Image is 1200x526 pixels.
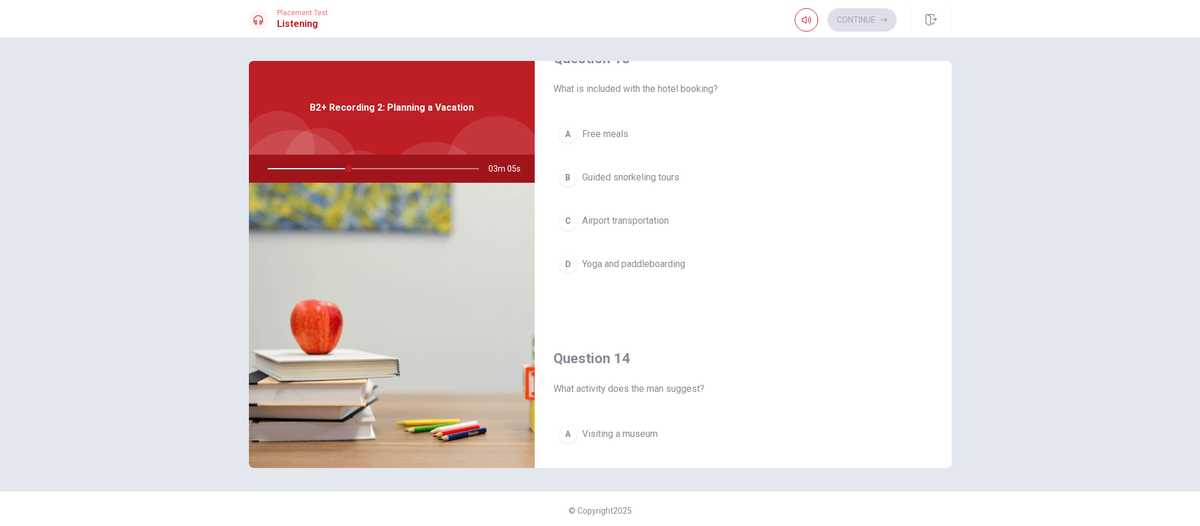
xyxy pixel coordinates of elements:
[553,419,933,449] button: AVisiting a museum
[249,183,535,468] img: B2+ Recording 2: Planning a Vacation
[559,211,577,230] div: C
[582,127,628,141] span: Free meals
[277,9,328,17] span: Placement Test
[559,425,577,443] div: A
[553,382,933,396] span: What activity does the man suggest?
[553,163,933,192] button: BGuided snorkeling tours
[277,17,328,31] h1: Listening
[553,206,933,235] button: CAirport transportation
[569,506,632,515] span: © Copyright 2025
[553,349,933,368] h4: Question 14
[582,257,685,271] span: Yoga and paddleboarding
[559,125,577,144] div: A
[582,214,669,228] span: Airport transportation
[559,255,577,274] div: D
[559,168,577,187] div: B
[553,250,933,279] button: DYoga and paddleboarding
[553,119,933,149] button: AFree meals
[488,155,530,183] span: 03m 05s
[582,427,658,441] span: Visiting a museum
[553,82,933,96] span: What is included with the hotel booking?
[582,170,679,185] span: Guided snorkeling tours
[310,101,474,115] span: B2+ Recording 2: Planning a Vacation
